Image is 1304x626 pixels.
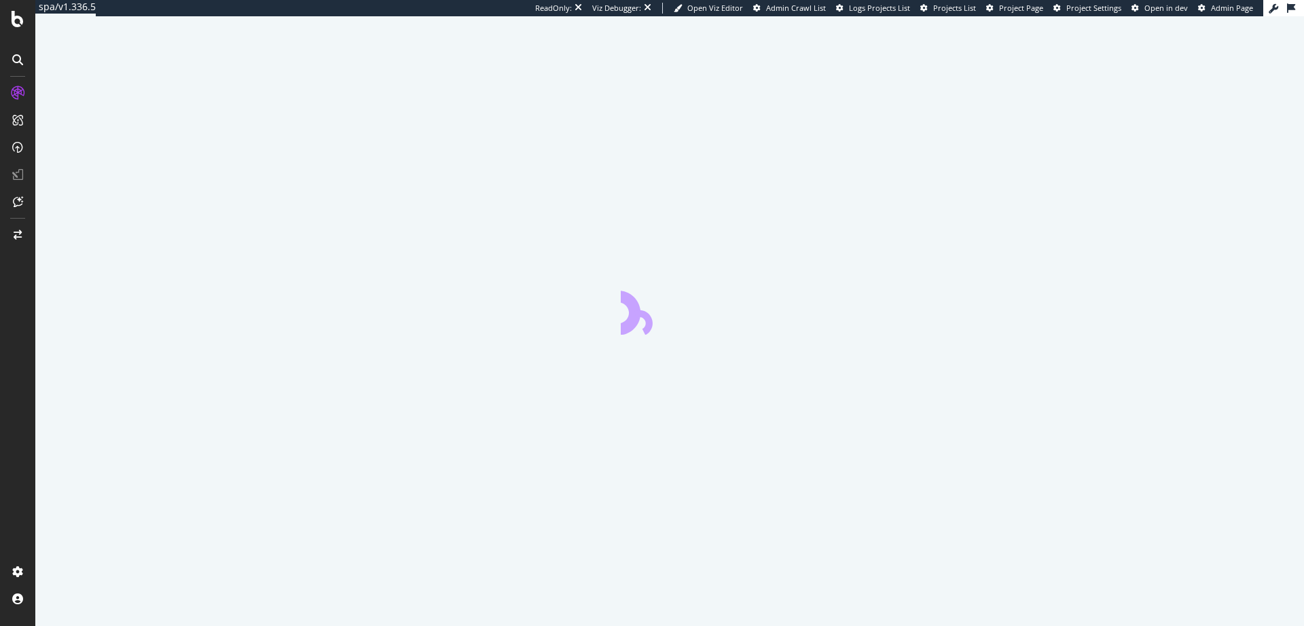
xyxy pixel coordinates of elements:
div: ReadOnly: [535,3,572,14]
a: Admin Crawl List [753,3,826,14]
a: Project Settings [1053,3,1121,14]
span: Admin Page [1211,3,1253,13]
a: Admin Page [1198,3,1253,14]
span: Admin Crawl List [766,3,826,13]
span: Project Page [999,3,1043,13]
a: Open Viz Editor [674,3,743,14]
div: Viz Debugger: [592,3,641,14]
a: Open in dev [1131,3,1188,14]
span: Open Viz Editor [687,3,743,13]
a: Logs Projects List [836,3,910,14]
span: Projects List [933,3,976,13]
a: Project Page [986,3,1043,14]
div: animation [621,286,719,335]
span: Open in dev [1144,3,1188,13]
span: Logs Projects List [849,3,910,13]
span: Project Settings [1066,3,1121,13]
a: Projects List [920,3,976,14]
